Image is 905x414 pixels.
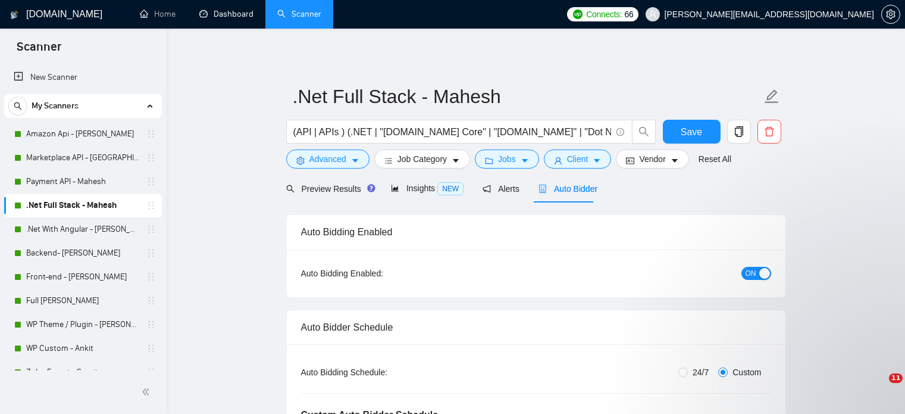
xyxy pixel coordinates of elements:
[146,153,156,163] span: holder
[26,170,139,194] a: Payment API - Mahesh
[521,156,529,165] span: caret-down
[437,182,464,195] span: NEW
[7,38,71,63] span: Scanner
[671,156,679,165] span: caret-down
[498,152,516,166] span: Jobs
[384,156,393,165] span: bars
[26,122,139,146] a: Amazon Api - [PERSON_NAME]
[374,150,470,169] button: barsJob Categorycaret-down
[649,10,657,18] span: user
[764,89,779,104] span: edit
[146,248,156,258] span: holder
[881,5,900,24] button: setting
[301,215,771,249] div: Auto Bidding Enabled
[554,156,562,165] span: user
[146,368,156,377] span: holder
[146,320,156,329] span: holder
[26,313,139,337] a: WP Theme / Plugin - [PERSON_NAME]
[293,82,762,111] input: Scanner name...
[391,184,399,192] span: area-chart
[14,66,152,89] a: New Scanner
[26,217,139,241] a: .Net With Angular - [PERSON_NAME]
[301,310,771,344] div: Auto Bidder Schedule
[663,120,721,144] button: Save
[286,184,372,194] span: Preview Results
[586,8,622,21] span: Connects:
[26,360,139,384] a: Zoho Expert - Sumit
[301,267,458,280] div: Auto Bidding Enabled:
[26,289,139,313] a: Full [PERSON_NAME]
[485,156,493,165] span: folder
[728,126,750,137] span: copy
[4,66,162,89] li: New Scanner
[351,156,359,165] span: caret-down
[26,265,139,289] a: Front-end - [PERSON_NAME]
[616,128,624,136] span: info-circle
[146,177,156,186] span: holder
[538,184,597,194] span: Auto Bidder
[26,337,139,360] a: WP Custom - Ankit
[10,5,18,24] img: logo
[727,120,751,144] button: copy
[625,8,634,21] span: 66
[626,156,634,165] span: idcard
[286,150,369,169] button: settingAdvancedcaret-down
[681,124,702,139] span: Save
[142,386,154,398] span: double-left
[483,184,519,194] span: Alerts
[757,120,781,144] button: delete
[293,124,611,139] input: Search Freelance Jobs...
[452,156,460,165] span: caret-down
[8,97,27,116] button: search
[146,296,156,306] span: holder
[882,10,900,19] span: setting
[475,150,539,169] button: folderJobscaret-down
[632,120,656,144] button: search
[593,156,601,165] span: caret-down
[32,94,79,118] span: My Scanners
[758,126,781,137] span: delete
[544,150,612,169] button: userClientcaret-down
[366,183,377,194] div: Tooltip anchor
[538,185,547,193] span: robot
[199,9,253,19] a: dashboardDashboard
[26,194,139,217] a: .Net Full Stack - Mahesh
[26,241,139,265] a: Backend- [PERSON_NAME]
[632,126,655,137] span: search
[140,9,176,19] a: homeHome
[286,185,295,193] span: search
[146,129,156,139] span: holder
[881,10,900,19] a: setting
[865,373,893,402] iframe: Intercom live chat
[573,10,583,19] img: upwork-logo.png
[301,366,458,379] div: Auto Bidding Schedule:
[146,225,156,234] span: holder
[746,267,756,280] span: ON
[9,102,27,110] span: search
[567,152,588,166] span: Client
[309,152,346,166] span: Advanced
[146,201,156,210] span: holder
[296,156,305,165] span: setting
[397,152,447,166] span: Job Category
[616,150,688,169] button: idcardVendorcaret-down
[639,152,665,166] span: Vendor
[391,183,464,193] span: Insights
[146,272,156,282] span: holder
[26,146,139,170] a: Marketplace API - [GEOGRAPHIC_DATA]
[277,9,321,19] a: searchScanner
[483,185,491,193] span: notification
[889,373,903,383] span: 11
[699,152,731,166] a: Reset All
[146,344,156,353] span: holder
